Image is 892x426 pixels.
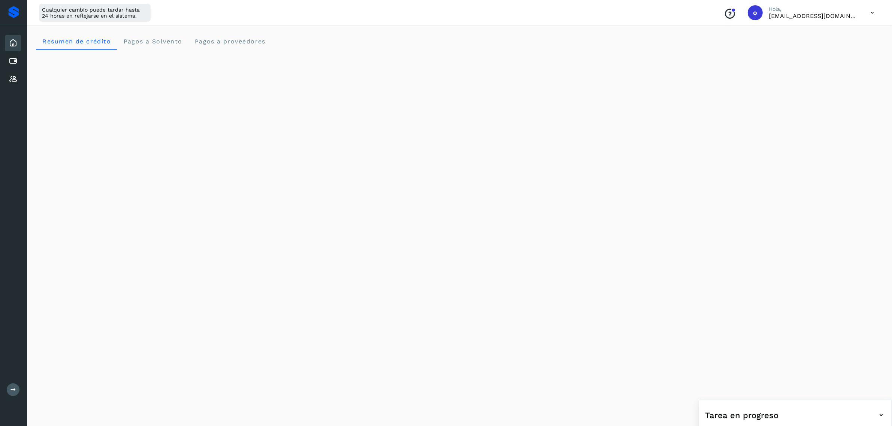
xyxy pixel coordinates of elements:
span: Pagos a proveedores [194,38,266,45]
span: Tarea en progreso [705,409,778,422]
div: Cualquier cambio puede tardar hasta 24 horas en reflejarse en el sistema. [39,4,151,22]
div: Tarea en progreso [705,406,886,424]
p: Hola, [769,6,859,12]
div: Inicio [5,35,21,51]
span: Pagos a Solvento [123,38,182,45]
div: Cuentas por pagar [5,53,21,69]
div: Proveedores [5,71,21,87]
span: Resumen de crédito [42,38,111,45]
p: orlando@rfllogistics.com.mx [769,12,859,19]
